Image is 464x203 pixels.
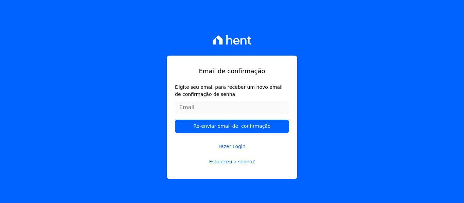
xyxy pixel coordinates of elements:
input: Re-enviar email de confirmação [175,120,289,133]
a: Esqueceu a senha? [175,158,289,165]
a: Fazer Login [175,135,289,150]
h1: Email de confirmação [175,66,289,76]
label: Digite seu email para receber um novo email de confirmação de senha [175,84,289,98]
input: Email [175,101,289,114]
